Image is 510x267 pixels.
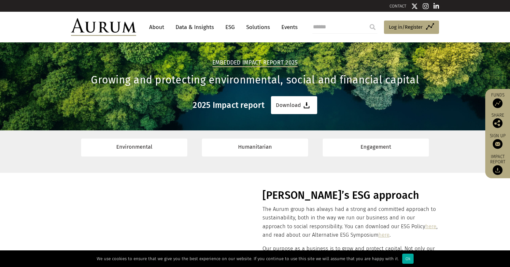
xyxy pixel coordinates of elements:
[433,3,439,9] img: Linkedin icon
[243,21,273,33] a: Solutions
[402,254,414,264] div: Ok
[193,100,264,110] h3: 2025 Impact report
[81,139,187,156] a: Environmental
[278,21,298,33] a: Events
[493,118,503,128] img: Share this post
[390,4,406,8] a: CONTACT
[493,98,503,108] img: Access Funds
[378,232,390,238] a: here
[172,21,217,33] a: Data & Insights
[489,92,507,108] a: Funds
[222,21,238,33] a: ESG
[489,133,507,149] a: Sign up
[423,3,429,9] img: Instagram icon
[425,223,436,230] a: here
[71,18,136,36] img: Aurum
[212,59,298,67] h2: Embedded Impact report 2025
[71,74,439,86] h1: Growing and protecting environmental, social and financial capital
[384,21,439,34] a: Log in/Register
[262,189,437,202] h1: [PERSON_NAME]’s ESG approach
[323,139,429,156] a: Engagement
[489,154,507,175] a: Impact report
[489,113,507,128] div: Share
[389,23,423,31] span: Log in/Register
[146,21,167,33] a: About
[262,205,437,240] p: The Aurum group has always had a strong and committed approach to sustainability, both in the way...
[493,139,503,149] img: Sign up to our newsletter
[202,139,308,156] a: Humanitarian
[411,3,418,9] img: Twitter icon
[271,96,317,114] a: Download
[366,21,379,34] input: Submit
